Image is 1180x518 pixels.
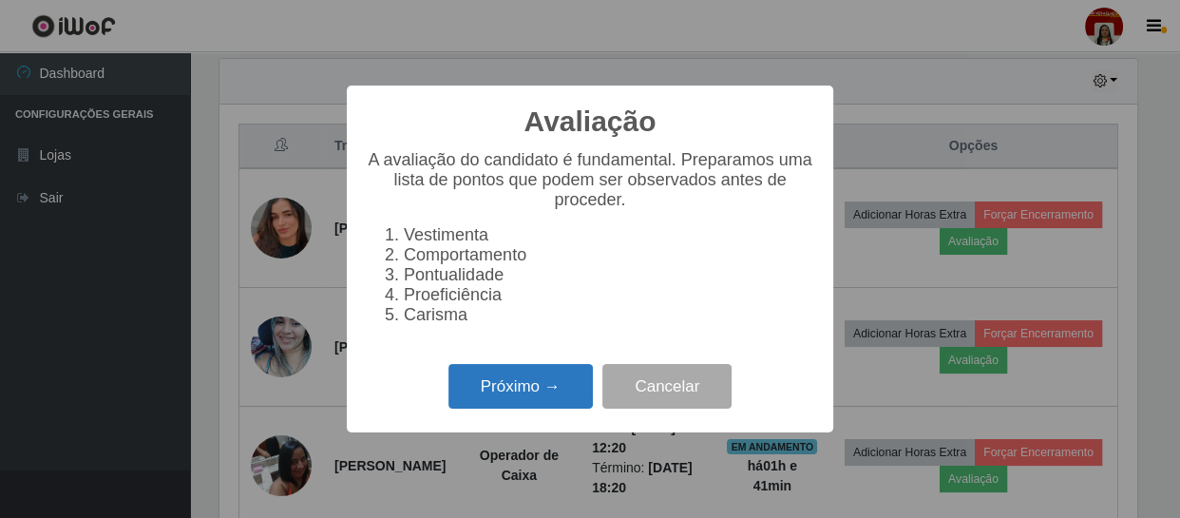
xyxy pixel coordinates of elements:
[524,105,657,139] h2: Avaliação
[448,364,593,409] button: Próximo →
[404,305,814,325] li: Carisma
[404,265,814,285] li: Pontualidade
[404,245,814,265] li: Comportamento
[404,285,814,305] li: Proeficiência
[366,150,814,210] p: A avaliação do candidato é fundamental. Preparamos uma lista de pontos que podem ser observados a...
[404,225,814,245] li: Vestimenta
[602,364,732,409] button: Cancelar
